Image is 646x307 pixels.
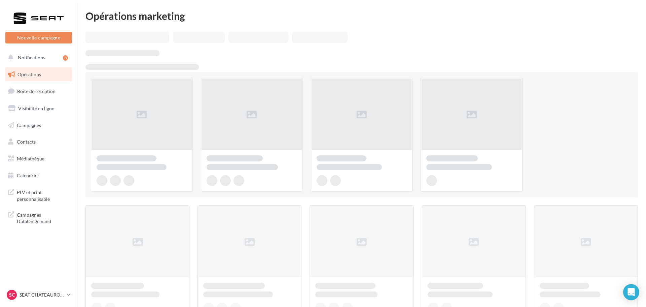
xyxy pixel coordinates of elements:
span: PLV et print personnalisable [17,188,69,202]
div: Open Intercom Messenger [623,284,639,300]
span: Boîte de réception [17,88,56,94]
span: Notifications [18,55,45,60]
a: Médiathèque [4,152,73,166]
span: Calendrier [17,173,39,178]
p: SEAT CHATEAUROUX [20,291,64,298]
span: SC [9,291,15,298]
a: Campagnes DataOnDemand [4,208,73,227]
div: Opérations marketing [85,11,638,21]
a: Campagnes [4,118,73,132]
span: Campagnes DataOnDemand [17,210,69,225]
div: 3 [63,55,68,61]
a: SC SEAT CHATEAUROUX [5,288,72,301]
button: Nouvelle campagne [5,32,72,43]
span: Médiathèque [17,156,44,161]
span: Campagnes [17,122,41,128]
a: Opérations [4,67,73,82]
span: Opérations [17,71,41,77]
a: Boîte de réception [4,84,73,98]
span: Contacts [17,139,36,145]
a: Contacts [4,135,73,149]
a: Calendrier [4,168,73,183]
button: Notifications 3 [4,51,71,65]
a: PLV et print personnalisable [4,185,73,205]
span: Visibilité en ligne [18,105,54,111]
a: Visibilité en ligne [4,101,73,116]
